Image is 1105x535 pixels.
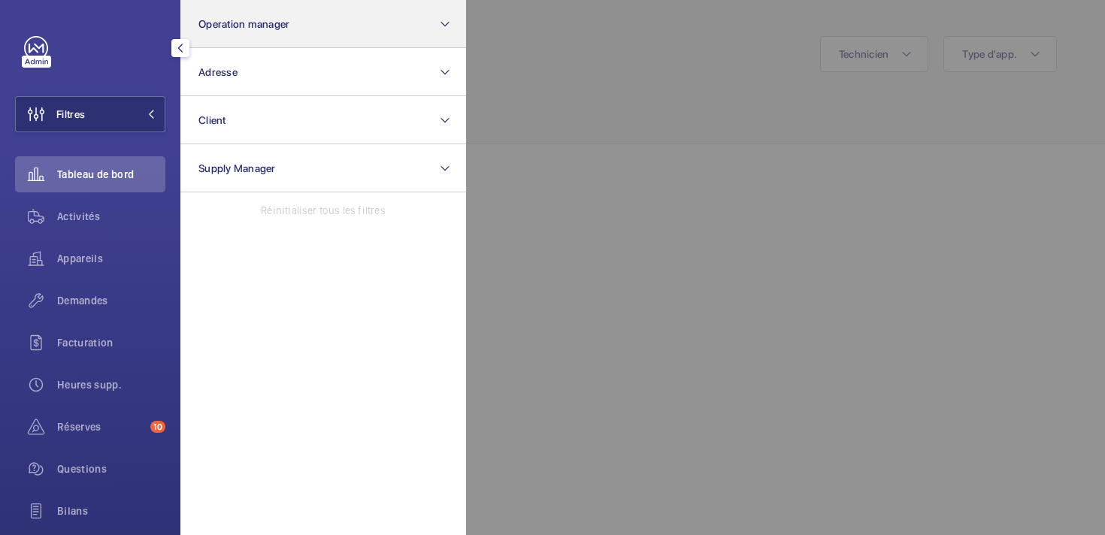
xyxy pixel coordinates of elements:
[57,209,165,224] span: Activités
[57,377,165,392] span: Heures supp.
[57,419,144,434] span: Réserves
[57,251,165,266] span: Appareils
[150,421,165,433] span: 10
[15,96,165,132] button: Filtres
[57,503,165,518] span: Bilans
[57,293,165,308] span: Demandes
[57,335,165,350] span: Facturation
[57,167,165,182] span: Tableau de bord
[57,461,165,476] span: Questions
[56,107,85,122] span: Filtres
